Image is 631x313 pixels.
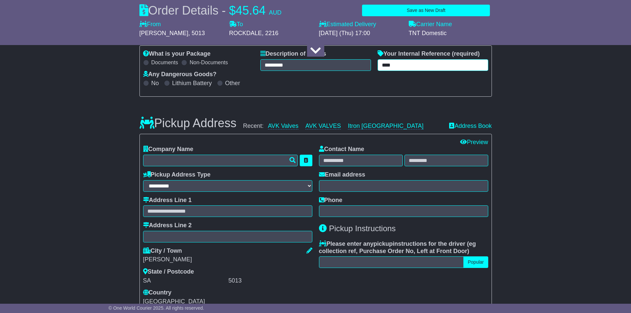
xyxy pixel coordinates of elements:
[143,146,193,153] label: Company Name
[109,305,204,311] span: © One World Courier 2025. All rights reserved.
[139,117,237,130] h3: Pickup Address
[143,289,172,296] label: Country
[143,50,211,58] label: What is your Package
[229,30,262,36] span: ROCKDALE
[139,30,188,36] span: [PERSON_NAME]
[229,21,243,28] label: To
[243,123,443,130] div: Recent:
[139,21,161,28] label: From
[319,21,402,28] label: Estimated Delivery
[172,80,212,87] label: Lithium Battery
[143,197,192,204] label: Address Line 1
[409,21,452,28] label: Carrier Name
[189,59,228,66] label: Non-Documents
[143,171,211,179] label: Pickup Address Type
[319,197,342,204] label: Phone
[449,123,492,130] a: Address Book
[151,80,159,87] label: No
[319,240,476,254] span: eg collection ref, Purchase Order No, Left at Front Door
[268,123,298,130] a: AVK Valves
[319,146,364,153] label: Contact Name
[236,4,266,17] span: 45.64
[151,59,178,66] label: Documents
[143,222,192,229] label: Address Line 2
[229,4,236,17] span: $
[143,247,182,255] label: City / Town
[374,240,393,247] span: pickup
[188,30,205,36] span: , 5013
[348,123,423,130] a: Itron [GEOGRAPHIC_DATA]
[319,30,402,37] div: [DATE] (Thu) 17:00
[329,224,395,233] span: Pickup Instructions
[225,80,240,87] label: Other
[460,139,488,145] a: Preview
[143,256,312,263] div: [PERSON_NAME]
[319,171,365,179] label: Email address
[143,277,227,285] div: SA
[409,30,492,37] div: TNT Domestic
[269,9,282,16] span: AUD
[139,3,282,18] div: Order Details -
[143,268,194,276] label: State / Postcode
[229,277,312,285] div: 5013
[143,71,217,78] label: Any Dangerous Goods?
[319,240,488,255] label: Please enter any instructions for the driver ( )
[143,298,205,305] span: [GEOGRAPHIC_DATA]
[362,5,490,16] button: Save as New Draft
[305,123,341,130] a: AVK VALVES
[262,30,279,36] span: , 2216
[463,256,488,268] button: Popular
